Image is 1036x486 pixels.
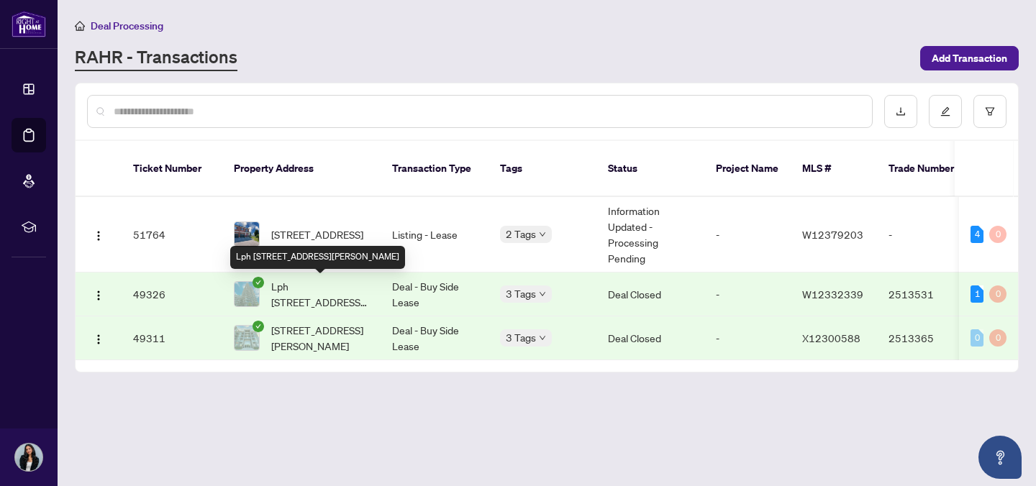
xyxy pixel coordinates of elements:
[235,326,259,350] img: thumbnail-img
[506,226,536,242] span: 2 Tags
[122,272,222,316] td: 49326
[877,272,978,316] td: 2513531
[506,285,536,302] span: 3 Tags
[12,11,46,37] img: logo
[235,282,259,306] img: thumbnail-img
[802,331,860,344] span: X12300588
[704,316,791,360] td: -
[87,283,110,306] button: Logo
[704,272,791,316] td: -
[381,272,489,316] td: Deal - Buy Side Lease
[791,141,877,197] th: MLS #
[93,334,104,345] img: Logo
[971,329,983,347] div: 0
[539,290,546,298] span: down
[920,46,1019,70] button: Add Transaction
[122,316,222,360] td: 49311
[985,106,995,116] span: filter
[978,436,1022,479] button: Open asap
[596,316,704,360] td: Deal Closed
[271,278,369,310] span: Lph [STREET_ADDRESS][PERSON_NAME]
[253,277,264,288] span: check-circle
[802,288,863,301] span: W12332339
[971,226,983,243] div: 4
[253,321,264,332] span: check-circle
[877,141,978,197] th: Trade Number
[271,226,363,242] span: [STREET_ADDRESS]
[932,47,1007,70] span: Add Transaction
[539,334,546,341] span: down
[596,272,704,316] td: Deal Closed
[230,246,405,269] div: Lph [STREET_ADDRESS][PERSON_NAME]
[539,231,546,238] span: down
[381,197,489,272] td: Listing - Lease
[896,106,906,116] span: download
[75,45,237,71] a: RAHR - Transactions
[381,316,489,360] td: Deal - Buy Side Lease
[971,285,983,303] div: 1
[506,329,536,346] span: 3 Tags
[75,21,85,31] span: home
[596,141,704,197] th: Status
[381,141,489,197] th: Transaction Type
[989,285,1007,303] div: 0
[877,316,978,360] td: 2513365
[929,95,962,128] button: edit
[235,222,259,247] img: thumbnail-img
[802,228,863,241] span: W12379203
[940,106,950,116] span: edit
[93,230,104,242] img: Logo
[989,226,1007,243] div: 0
[704,197,791,272] td: -
[93,290,104,301] img: Logo
[973,95,1007,128] button: filter
[271,322,369,354] span: [STREET_ADDRESS][PERSON_NAME]
[15,444,42,471] img: Profile Icon
[91,19,163,32] span: Deal Processing
[989,329,1007,347] div: 0
[122,197,222,272] td: 51764
[704,141,791,197] th: Project Name
[222,141,381,197] th: Property Address
[87,326,110,349] button: Logo
[122,141,222,197] th: Ticket Number
[489,141,596,197] th: Tags
[884,95,917,128] button: download
[596,197,704,272] td: Information Updated - Processing Pending
[877,197,978,272] td: -
[87,223,110,246] button: Logo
